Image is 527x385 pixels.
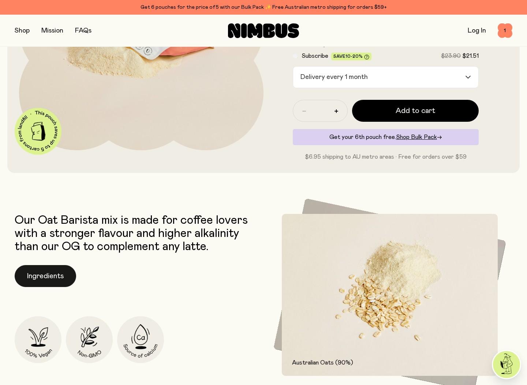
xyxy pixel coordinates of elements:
span: $21.51 [462,53,479,59]
span: Add to cart [396,106,435,116]
button: Add to cart [352,100,479,122]
a: Mission [41,27,63,34]
a: Shop Bulk Pack→ [396,134,442,140]
p: Our Oat Barista mix is made for coffee lovers with a stronger flavour and higher alkalinity than ... [15,214,260,253]
a: FAQs [75,27,91,34]
img: agent [493,351,520,378]
button: 1 [498,23,512,38]
a: Log In [468,27,486,34]
img: Raw oats and oats in powdered form [282,214,498,376]
span: Delivery every 1 month [298,67,370,88]
p: Australian Oats (90%) [292,358,487,367]
p: $6.95 shipping to AU metro areas · Free for orders over $59 [293,152,479,161]
input: Search for option [370,67,464,88]
div: Search for option [293,66,479,88]
div: Get 6 pouches for the price of 5 with our Bulk Pack ✨ Free Australian metro shipping for orders $59+ [15,3,512,12]
span: Shop Bulk Pack [396,134,437,140]
button: Ingredients [15,265,76,287]
span: Save [333,54,369,60]
span: $23.90 [441,53,461,59]
span: Subscribe [302,53,328,59]
div: Get your 6th pouch free. [293,129,479,145]
span: 10-20% [345,54,363,58]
